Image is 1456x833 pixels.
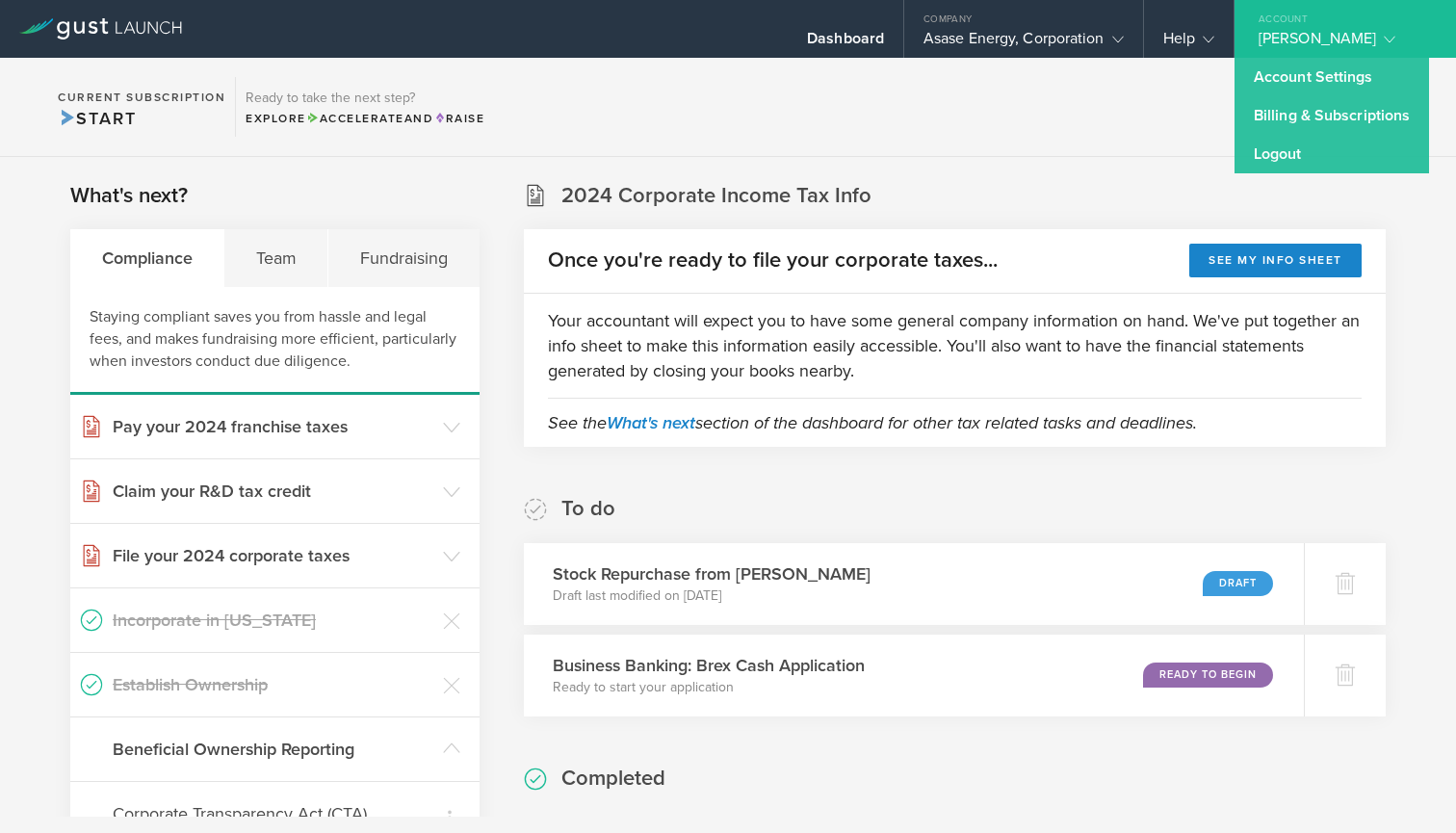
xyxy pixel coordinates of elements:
div: Asase Energy, Corporation [923,29,1124,58]
div: Stock Repurchase from [PERSON_NAME]Draft last modified on [DATE]Draft [524,543,1304,625]
h2: Completed [561,765,665,793]
h3: Ready to take the next step? [246,91,484,105]
div: Ready to take the next step?ExploreAccelerateandRaise [235,77,494,137]
h2: Current Subscription [58,91,225,103]
div: Help [1163,29,1214,58]
div: Dashboard [807,29,884,58]
h2: What's next? [70,182,188,210]
h3: Pay your 2024 franchise taxes [113,414,433,439]
h2: 2024 Corporate Income Tax Info [561,182,871,210]
h3: Stock Repurchase from [PERSON_NAME] [553,561,871,586]
h3: Business Banking: Brex Cash Application [553,653,865,678]
em: See the section of the dashboard for other tax related tasks and deadlines. [548,412,1197,433]
h2: Once you're ready to file your corporate taxes... [548,247,998,274]
button: See my info sheet [1189,244,1362,277]
h3: File your 2024 corporate taxes [113,543,433,568]
a: What's next [607,412,695,433]
p: Draft last modified on [DATE] [553,586,871,606]
div: Business Banking: Brex Cash ApplicationReady to start your applicationReady to Begin [524,635,1304,716]
div: [PERSON_NAME] [1259,29,1422,58]
h3: Beneficial Ownership Reporting [113,737,433,762]
span: Start [58,108,136,129]
p: Ready to start your application [553,678,865,697]
h3: Establish Ownership [113,672,433,697]
span: Raise [433,112,484,125]
div: Team [224,229,328,287]
div: Draft [1203,571,1273,596]
h3: Incorporate in [US_STATE] [113,608,433,633]
h3: Claim your R&D tax credit [113,479,433,504]
p: Your accountant will expect you to have some general company information on hand. We've put toget... [548,308,1362,383]
span: Accelerate [306,112,404,125]
div: Compliance [70,229,224,287]
div: Explore [246,110,484,127]
div: Fundraising [328,229,479,287]
h2: To do [561,495,615,523]
a: Download all documents (ZIP) [524,814,706,830]
div: Ready to Begin [1143,663,1273,688]
div: Staying compliant saves you from hassle and legal fees, and makes fundraising more efficient, par... [70,287,480,395]
span: and [306,112,434,125]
